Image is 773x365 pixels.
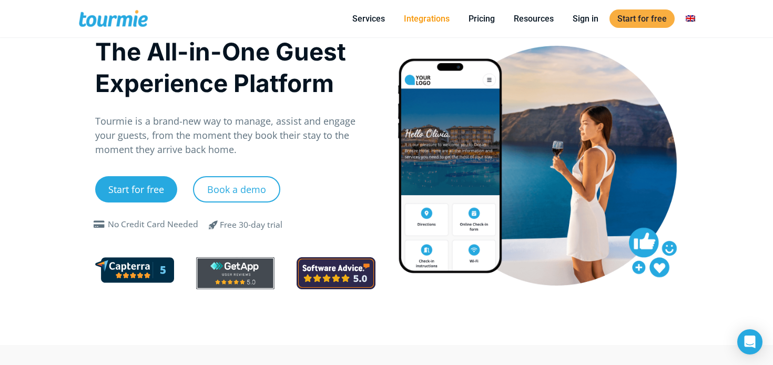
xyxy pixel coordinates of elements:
a: Resources [506,12,562,25]
a: Pricing [461,12,503,25]
span:  [201,218,226,231]
p: Tourmie is a brand-new way to manage, assist and engage your guests, from the moment they book th... [95,114,375,157]
div: No Credit Card Needed [108,218,198,231]
a: Integrations [396,12,457,25]
a: Services [344,12,393,25]
a: Start for free [609,9,675,28]
div: Free 30-day trial [220,219,282,231]
a: Sign in [565,12,606,25]
a: Book a demo [193,176,280,202]
span:  [91,220,108,229]
div: Open Intercom Messenger [737,329,762,354]
h1: The All-in-One Guest Experience Platform [95,36,375,99]
a: Start for free [95,176,177,202]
